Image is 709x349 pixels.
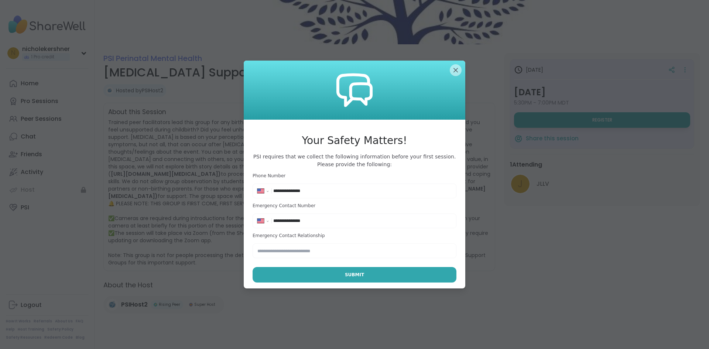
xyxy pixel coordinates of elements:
h3: Emergency Contact Number [253,203,456,209]
h3: Emergency Contact Relationship [253,233,456,239]
h3: Your Safety Matters! [253,133,456,148]
button: Submit [253,267,456,283]
h3: Phone Number [253,173,456,179]
img: United States [257,219,264,223]
span: Submit [345,271,364,278]
span: PSI requires that we collect the following information before your first session. Please provide ... [253,153,456,168]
